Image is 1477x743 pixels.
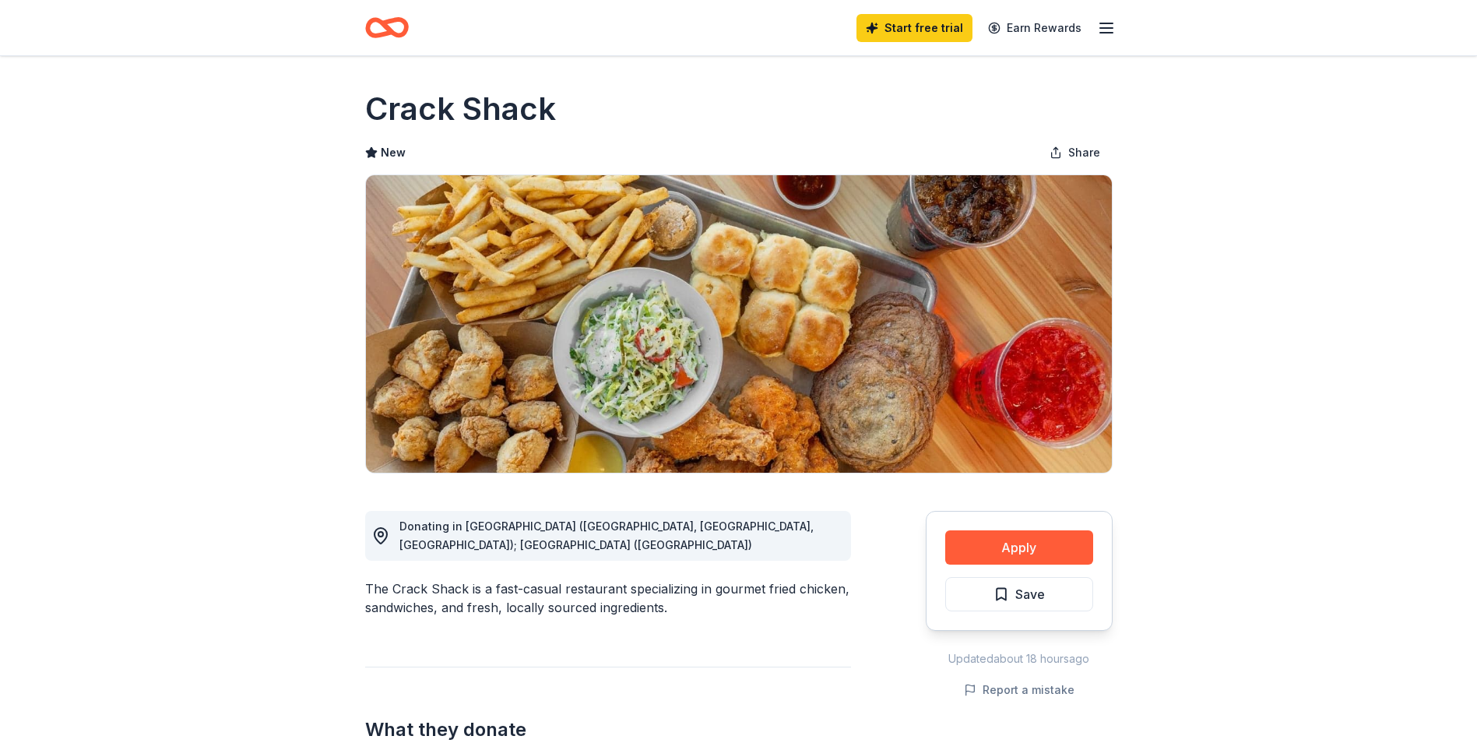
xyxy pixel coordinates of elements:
span: New [381,143,406,162]
a: Start free trial [856,14,972,42]
h1: Crack Shack [365,87,556,131]
div: Updated about 18 hours ago [926,650,1113,668]
div: The Crack Shack is a fast-casual restaurant specializing in gourmet fried chicken, sandwiches, an... [365,579,851,617]
img: Image for Crack Shack [366,175,1112,473]
span: Share [1068,143,1100,162]
button: Apply [945,530,1093,565]
button: Share [1037,137,1113,168]
a: Earn Rewards [979,14,1091,42]
button: Report a mistake [964,681,1074,699]
button: Save [945,577,1093,611]
span: Donating in [GEOGRAPHIC_DATA] ([GEOGRAPHIC_DATA], [GEOGRAPHIC_DATA], [GEOGRAPHIC_DATA]); [GEOGRAP... [399,519,814,551]
a: Home [365,9,409,46]
h2: What they donate [365,717,851,742]
span: Save [1015,584,1045,604]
